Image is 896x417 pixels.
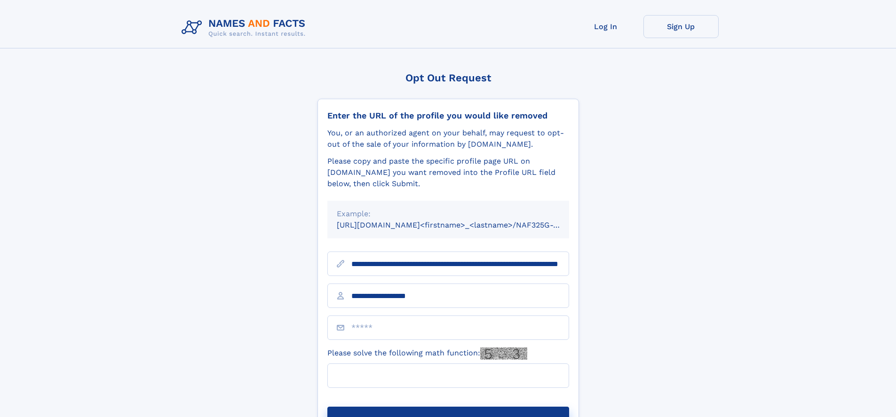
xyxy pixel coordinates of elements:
[568,15,643,38] a: Log In
[327,347,527,360] label: Please solve the following math function:
[337,208,560,220] div: Example:
[337,220,587,229] small: [URL][DOMAIN_NAME]<firstname>_<lastname>/NAF325G-xxxxxxxx
[327,127,569,150] div: You, or an authorized agent on your behalf, may request to opt-out of the sale of your informatio...
[327,110,569,121] div: Enter the URL of the profile you would like removed
[643,15,719,38] a: Sign Up
[178,15,313,40] img: Logo Names and Facts
[327,156,569,189] div: Please copy and paste the specific profile page URL on [DOMAIN_NAME] you want removed into the Pr...
[317,72,579,84] div: Opt Out Request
